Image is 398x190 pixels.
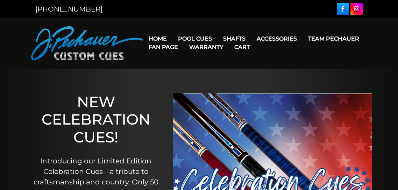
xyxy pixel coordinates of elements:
a: Shafts [218,30,251,48]
a: Warranty [184,38,229,56]
a: Home [143,30,172,48]
h1: NEW CELEBRATION CUES! [33,93,158,146]
a: Team Pechauer [303,30,365,48]
a: [PHONE_NUMBER] [35,5,102,13]
a: Pool Cues [172,30,218,48]
img: Pechauer Custom Cues [31,26,143,60]
a: Cart [229,38,255,56]
a: Accessories [251,30,303,48]
a: Fan Page [143,38,184,56]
